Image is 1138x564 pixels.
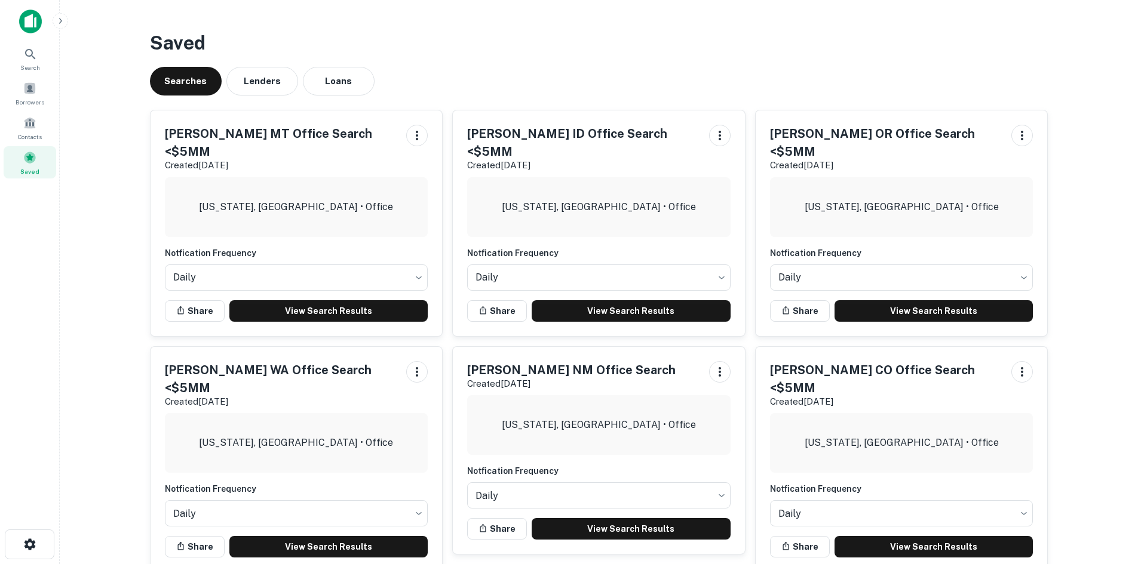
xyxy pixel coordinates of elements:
[199,200,393,214] p: [US_STATE], [GEOGRAPHIC_DATA] • Office
[467,464,731,477] h6: Notfication Frequency
[805,200,999,214] p: [US_STATE], [GEOGRAPHIC_DATA] • Office
[165,300,225,322] button: Share
[165,482,428,495] h6: Notfication Frequency
[770,497,1033,530] div: Without label
[165,497,428,530] div: Without label
[835,536,1033,557] a: View Search Results
[770,395,1002,409] p: Created [DATE]
[19,10,42,33] img: capitalize-icon.png
[467,479,731,512] div: Without label
[165,261,428,294] div: Without label
[4,146,56,178] a: Saved
[4,42,56,75] a: Search
[229,536,428,557] a: View Search Results
[770,300,830,322] button: Share
[226,67,298,95] button: Lenders
[502,418,696,432] p: [US_STATE], [GEOGRAPHIC_DATA] • Office
[150,29,1048,57] h3: Saved
[165,158,397,172] p: Created [DATE]
[835,300,1033,322] a: View Search Results
[4,77,56,109] a: Borrowers
[467,261,731,294] div: Without label
[165,395,397,409] p: Created [DATE]
[4,112,56,144] a: Contacts
[770,536,830,557] button: Share
[467,246,731,260] h6: Notfication Frequency
[20,63,40,72] span: Search
[165,536,225,557] button: Share
[467,361,676,379] h5: [PERSON_NAME] NM Office Search
[805,436,999,450] p: [US_STATE], [GEOGRAPHIC_DATA] • Office
[165,125,397,161] h5: [PERSON_NAME] MT Office Search <$5MM
[467,300,527,322] button: Share
[18,132,42,141] span: Contacts
[467,518,527,540] button: Share
[20,167,39,176] span: Saved
[303,67,375,95] button: Loans
[467,158,700,172] p: Created [DATE]
[16,97,44,107] span: Borrowers
[770,125,1002,161] h5: [PERSON_NAME] OR Office Search <$5MM
[770,361,1002,397] h5: [PERSON_NAME] CO Office Search <$5MM
[502,200,696,214] p: [US_STATE], [GEOGRAPHIC_DATA] • Office
[165,246,428,260] h6: Notfication Frequency
[467,377,676,391] p: Created [DATE]
[150,67,222,95] button: Searches
[199,436,393,450] p: [US_STATE], [GEOGRAPHIC_DATA] • Office
[229,300,428,322] a: View Search Results
[532,518,731,540] a: View Search Results
[165,361,397,397] h5: [PERSON_NAME] WA Office Search <$5MM
[532,300,731,322] a: View Search Results
[770,482,1033,495] h6: Notfication Frequency
[770,158,1002,172] p: Created [DATE]
[467,125,700,161] h5: [PERSON_NAME] ID Office Search <$5MM
[770,261,1033,294] div: Without label
[770,246,1033,260] h6: Notfication Frequency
